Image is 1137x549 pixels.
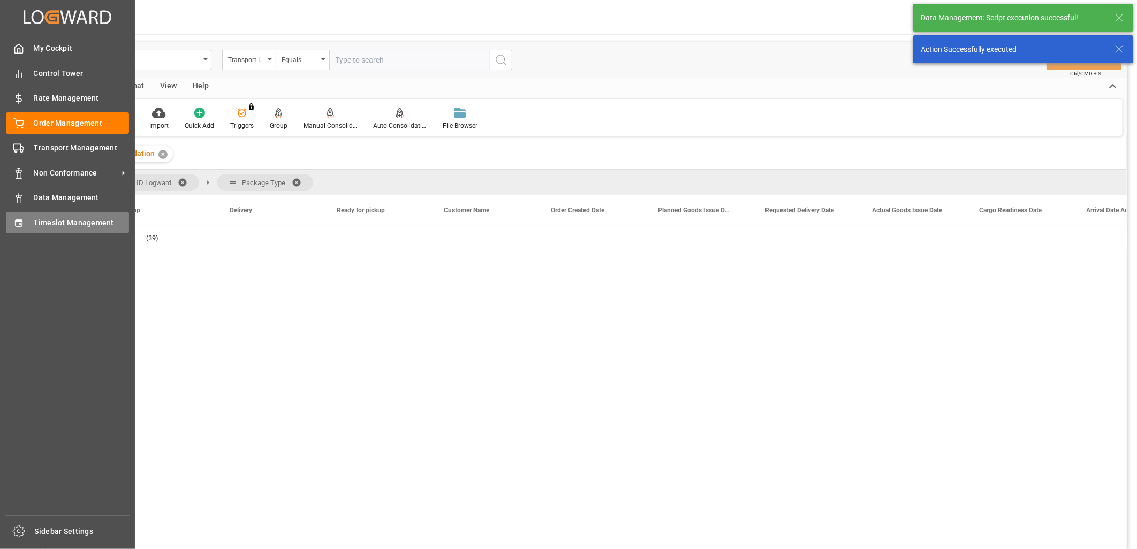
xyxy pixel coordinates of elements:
[222,50,276,70] button: open menu
[551,207,604,214] span: Order Created Date
[304,121,357,131] div: Manual Consolidation
[185,121,214,131] div: Quick Add
[149,121,169,131] div: Import
[185,78,217,96] div: Help
[765,207,834,214] span: Requested Delivery Date
[6,88,129,109] a: Rate Management
[105,179,171,187] span: Transport ID Logward
[152,78,185,96] div: View
[373,121,427,131] div: Auto Consolidation
[146,226,158,250] span: (39)
[34,43,130,54] span: My Cockpit
[34,167,118,179] span: Non Conformance
[34,217,130,228] span: Timeslot Management
[34,118,130,129] span: Order Management
[270,121,287,131] div: Group
[6,212,129,233] a: Timeslot Management
[34,142,130,154] span: Transport Management
[34,93,130,104] span: Rate Management
[658,207,730,214] span: Planned Goods Issue Date
[158,150,168,159] div: ✕
[490,50,512,70] button: search button
[6,112,129,133] a: Order Management
[443,121,477,131] div: File Browser
[337,207,385,214] span: Ready for pickup
[282,52,318,65] div: Equals
[872,207,942,214] span: Actual Goods Issue Date
[921,44,1105,55] div: Action Successfully executed
[276,50,329,70] button: open menu
[230,207,252,214] span: Delivery
[1070,70,1101,78] span: Ctrl/CMD + S
[228,52,264,65] div: Transport ID Logward
[6,187,129,208] a: Data Management
[242,179,285,187] span: Package Type
[979,207,1042,214] span: Cargo Readiness Date
[921,12,1105,24] div: Data Management: Script execution successful!
[6,138,129,158] a: Transport Management
[34,68,130,79] span: Control Tower
[34,192,130,203] span: Data Management
[35,526,131,537] span: Sidebar Settings
[444,207,489,214] span: Customer Name
[6,63,129,83] a: Control Tower
[329,50,490,70] input: Type to search
[6,38,129,59] a: My Cockpit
